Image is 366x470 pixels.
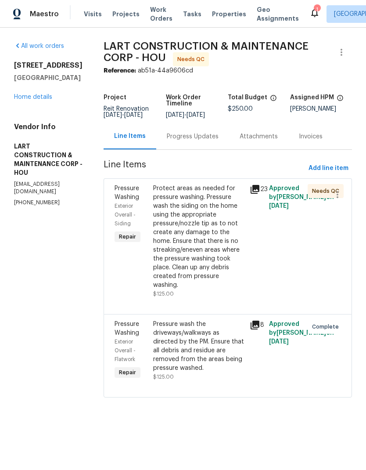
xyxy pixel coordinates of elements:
span: - [166,112,205,118]
span: The total cost of line items that have been proposed by Opendoor. This sum includes line items th... [270,94,277,106]
span: Visits [84,10,102,18]
span: Needs QC [177,55,208,64]
span: Tasks [183,11,201,17]
span: $250.00 [228,106,253,112]
span: Geo Assignments [257,5,299,23]
h4: Vendor Info [14,123,83,131]
span: Needs QC [312,187,343,195]
h5: [GEOGRAPHIC_DATA] [14,73,83,82]
span: Repair [115,368,140,377]
span: Pressure Washing [115,321,139,336]
span: Projects [112,10,140,18]
span: Approved by [PERSON_NAME] on [269,321,334,345]
div: [PERSON_NAME] [290,106,352,112]
span: Repair [115,232,140,241]
span: Add line item [309,163,348,174]
p: [PHONE_NUMBER] [14,199,83,206]
span: Reit Renovation [104,106,149,118]
span: Line Items [104,160,305,177]
span: [DATE] [166,112,184,118]
h5: Project [104,94,126,101]
div: ab51a-44a9606cd [104,66,352,75]
p: [EMAIL_ADDRESS][DOMAIN_NAME] [14,181,83,195]
div: 23 [250,184,264,195]
span: [DATE] [269,203,289,209]
span: Work Orders [150,5,172,23]
span: Complete [312,322,342,331]
div: Pressure wash the driveways/walkways as directed by the PM. Ensure that all debris and residue ar... [153,320,244,372]
div: 1 [314,5,320,14]
div: Attachments [240,132,278,141]
span: Maestro [30,10,59,18]
span: Pressure Washing [115,185,139,200]
b: Reference: [104,68,136,74]
div: Progress Updates [167,132,219,141]
h5: Assigned HPM [290,94,334,101]
span: LART CONSTRUCTION & MAINTENANCE CORP - HOU [104,41,309,63]
div: Line Items [114,132,146,141]
span: - [104,112,143,118]
h2: [STREET_ADDRESS] [14,61,83,70]
span: Properties [212,10,246,18]
span: Exterior Overall - Flatwork [115,339,136,362]
span: The hpm assigned to this work order. [337,94,344,106]
div: 8 [250,320,264,330]
h5: LART CONSTRUCTION & MAINTENANCE CORP - HOU [14,142,83,177]
span: [DATE] [104,112,122,118]
span: [DATE] [269,339,289,345]
span: $125.00 [153,374,174,380]
span: [DATE] [187,112,205,118]
span: [DATE] [124,112,143,118]
h5: Work Order Timeline [166,94,228,107]
span: Exterior Overall - Siding [115,203,136,226]
div: Invoices [299,132,323,141]
a: Home details [14,94,52,100]
span: Approved by [PERSON_NAME] on [269,185,334,209]
h5: Total Budget [228,94,267,101]
button: Add line item [305,160,352,177]
span: $125.00 [153,291,174,296]
div: Protect areas as needed for pressure washing. Pressure wash the siding on the home using the appr... [153,184,244,289]
a: All work orders [14,43,64,49]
